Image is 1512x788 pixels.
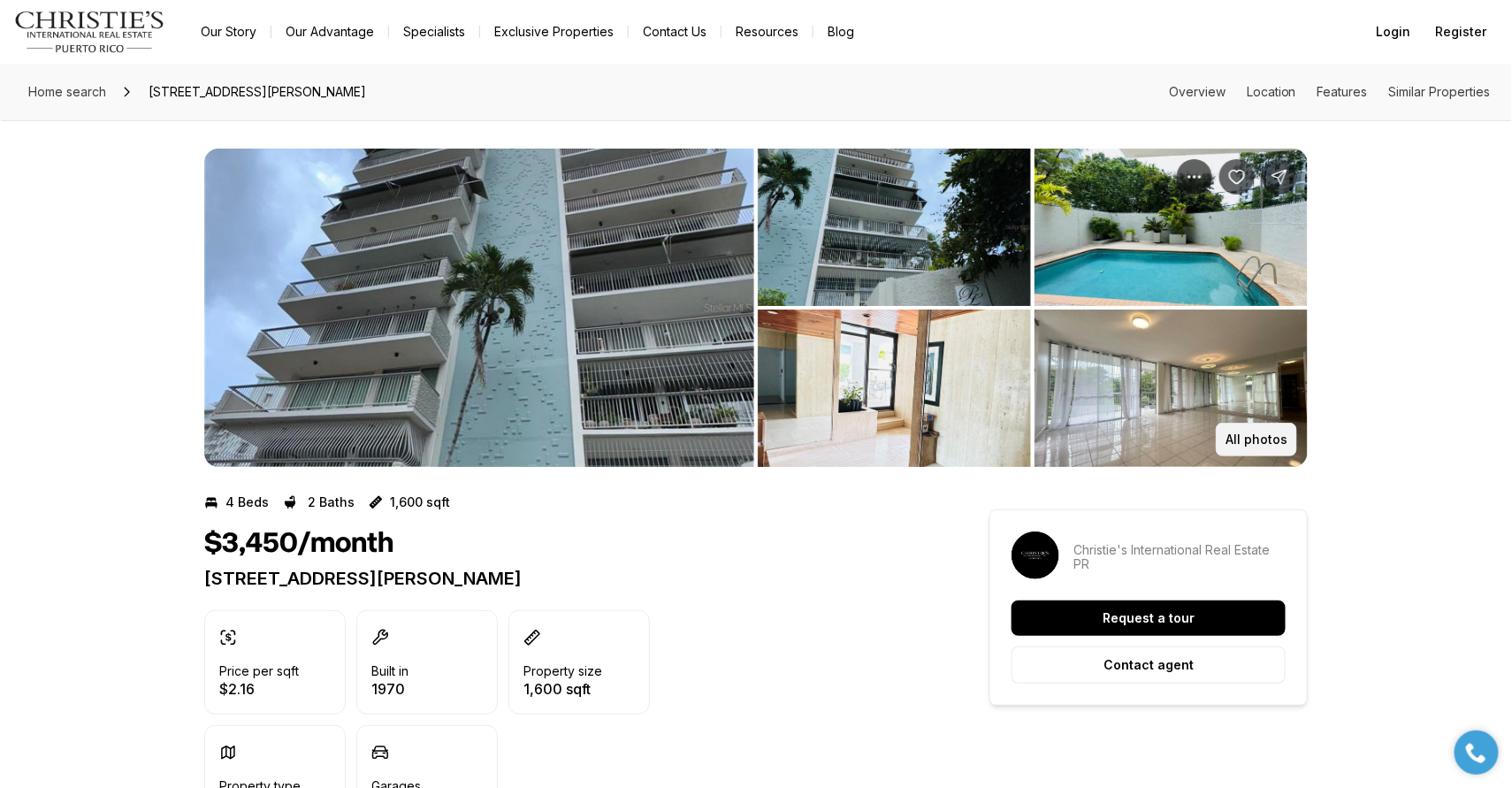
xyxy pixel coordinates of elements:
[758,310,1031,467] button: View image gallery
[1425,14,1498,50] button: Register
[523,682,602,696] p: 1,600 sqft
[1436,25,1487,39] span: Register
[758,149,1308,467] li: 2 of 4
[390,495,450,509] p: 1,600 sqft
[141,78,373,106] span: [STREET_ADDRESS][PERSON_NAME]
[1366,14,1422,50] button: Login
[1219,159,1255,195] button: Save Property: 1367 LUCHETTI ST ST #2
[28,84,106,99] span: Home search
[371,682,409,696] p: 1970
[1073,543,1286,571] p: Christie's International Real Estate PR
[722,19,813,44] a: Resources
[204,527,393,561] h1: $3,450/month
[204,149,1308,467] div: Listing Photos
[389,19,479,44] a: Specialists
[219,682,299,696] p: $2.16
[225,495,269,509] p: 4 Beds
[1035,149,1308,306] button: View image gallery
[1216,423,1297,456] button: All photos
[1035,310,1308,467] button: View image gallery
[480,19,628,44] a: Exclusive Properties
[523,664,602,678] p: Property size
[204,149,754,467] li: 1 of 4
[1012,646,1286,684] button: Contact agent
[1169,85,1491,99] nav: Page section menu
[1012,601,1286,636] button: Request a tour
[1177,159,1212,195] button: Property options
[1262,159,1297,195] button: Share Property: 1367 LUCHETTI ST ST #2
[219,664,299,678] p: Price per sqft
[1389,84,1491,99] a: Skip to: Similar Properties
[1169,84,1226,99] a: Skip to: Overview
[21,78,113,106] a: Home search
[1377,25,1411,39] span: Login
[1103,658,1194,672] p: Contact agent
[1226,432,1287,447] p: All photos
[308,495,355,509] p: 2 Baths
[14,11,165,53] img: logo
[1317,84,1368,99] a: Skip to: Features
[371,664,409,678] p: Built in
[204,149,754,467] button: View image gallery
[629,19,721,44] button: Contact Us
[1247,84,1296,99] a: Skip to: Location
[204,568,926,589] p: [STREET_ADDRESS][PERSON_NAME]
[187,19,271,44] a: Our Story
[758,149,1031,306] button: View image gallery
[813,19,868,44] a: Blog
[1103,611,1195,625] p: Request a tour
[271,19,388,44] a: Our Advantage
